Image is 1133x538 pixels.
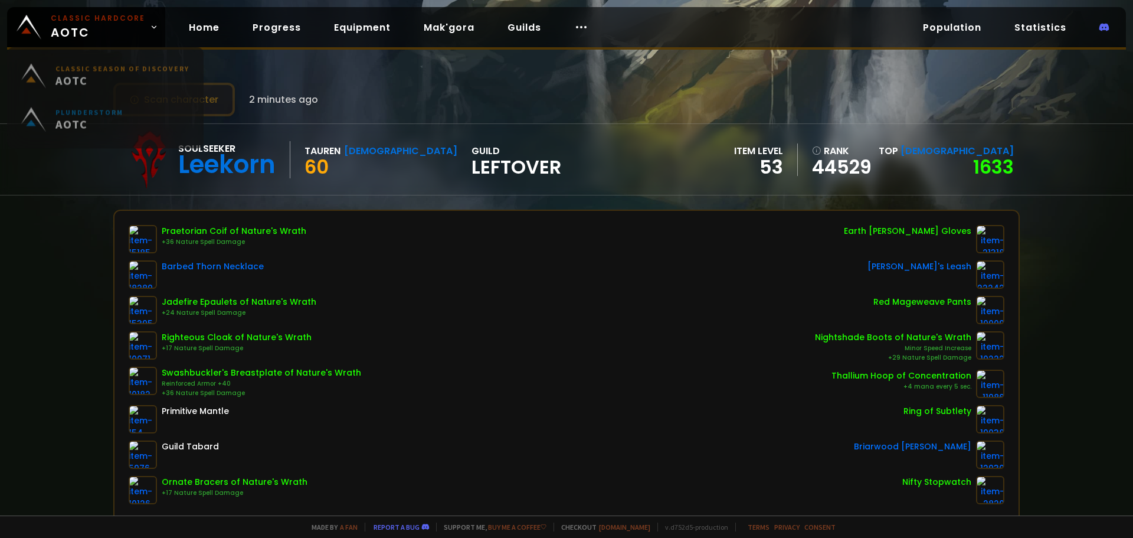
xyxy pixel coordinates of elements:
div: Red Mageweave Pants [873,296,971,308]
div: +36 Nature Spell Damage [162,389,361,398]
div: Nifty Stopwatch [902,476,971,488]
a: [DOMAIN_NAME] [599,523,650,532]
div: Praetorian Coif of Nature's Wrath [162,225,306,237]
a: Population [913,15,991,40]
div: Swashbuckler's Breastplate of Nature's Wrath [162,367,361,379]
img: item-2820 [976,476,1004,504]
div: Primitive Mantle [162,405,229,418]
a: Privacy [774,523,800,532]
div: guild [471,144,561,176]
a: Report a bug [374,523,420,532]
div: 53 [734,158,783,176]
div: item level [734,144,783,158]
span: 2 minutes ago [249,92,318,107]
div: Minor Speed Increase [815,344,971,353]
img: item-12930 [976,441,1004,469]
div: Nightshade Boots of Nature's Wrath [815,331,971,344]
small: Classic Hardcore [51,13,145,24]
a: a fan [340,523,358,532]
span: AOTC [55,78,189,93]
div: Righteous Cloak of Nature's Wrath [162,331,312,344]
a: Statistics [1005,15,1076,40]
div: +4 mana every 5 sec. [831,382,971,392]
div: [DEMOGRAPHIC_DATA] [344,144,457,158]
div: Earth [PERSON_NAME] Gloves [844,225,971,237]
span: v. d752d5 - production [657,523,728,532]
span: LEFTOVER [471,158,561,176]
small: Plunderstorm [55,113,123,122]
div: Top [879,144,1014,158]
img: item-10071 [129,331,157,360]
a: Guilds [498,15,551,40]
img: item-18289 [129,260,157,289]
img: item-11986 [976,370,1004,398]
span: Checkout [554,523,650,532]
img: item-10182 [129,367,157,395]
img: item-5976 [129,441,157,469]
span: Made by [304,523,358,532]
a: Classic HardcoreAOTC [7,7,165,47]
div: Tauren [304,144,340,158]
div: +17 Nature Spell Damage [162,488,307,498]
img: item-15395 [129,296,157,324]
img: item-22242 [976,260,1004,289]
a: 44529 [812,158,872,176]
a: Mak'gora [414,15,484,40]
img: item-154 [129,405,157,433]
div: Ornate Bracers of Nature's Wrath [162,476,307,488]
a: Equipment [325,15,400,40]
div: Reinforced Armor +40 [162,379,361,389]
img: item-10126 [129,476,157,504]
a: 1633 [973,154,1014,180]
div: +17 Nature Spell Damage [162,344,312,353]
a: Classic Season of DiscoveryAOTC [14,59,197,103]
span: 60 [304,154,329,180]
div: +29 Nature Spell Damage [815,353,971,363]
div: Ring of Subtlety [903,405,971,418]
span: [DEMOGRAPHIC_DATA] [900,144,1014,158]
div: Soulseeker [178,141,276,156]
div: Thallium Hoop of Concentration [831,370,971,382]
a: Terms [748,523,769,532]
div: Jadefire Epaulets of Nature's Wrath [162,296,316,308]
div: [PERSON_NAME]'s Leash [867,260,971,273]
a: PlunderstormAOTC [14,103,197,146]
small: Classic Season of Discovery [55,69,189,78]
img: item-19038 [976,405,1004,433]
span: Support me, [436,523,546,532]
img: item-10009 [976,296,1004,324]
div: +24 Nature Spell Damage [162,308,316,318]
a: Consent [804,523,836,532]
img: item-21318 [976,225,1004,253]
div: +36 Nature Spell Damage [162,237,306,247]
div: rank [812,144,872,158]
a: Progress [243,15,310,40]
a: Buy me a coffee [488,523,546,532]
div: Leekorn [178,156,276,174]
div: Briarwood [PERSON_NAME] [854,441,971,453]
a: Home [179,15,229,40]
img: item-15185 [129,225,157,253]
span: AOTC [51,13,145,41]
img: item-10222 [976,331,1004,360]
div: Barbed Thorn Necklace [162,260,264,273]
div: Guild Tabard [162,441,219,453]
span: AOTC [55,122,123,136]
